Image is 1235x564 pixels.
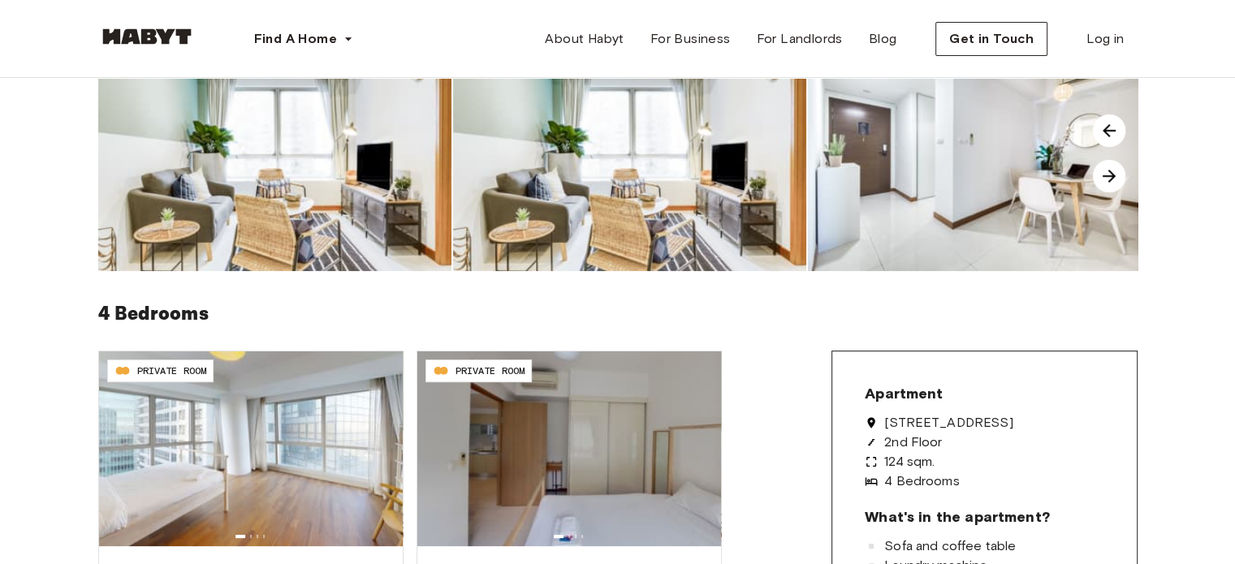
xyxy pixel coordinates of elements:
span: 124 sqm. [884,455,935,468]
span: Apartment [865,384,943,403]
img: image-carousel-arrow [1093,114,1125,147]
a: About Habyt [532,23,637,55]
a: Log in [1073,23,1137,55]
span: Log in [1086,29,1124,49]
button: Get in Touch [935,22,1047,56]
span: Find A Home [254,29,337,49]
span: For Landlords [756,29,842,49]
span: Blog [869,29,897,49]
h6: 4 Bedrooms [98,297,1138,331]
span: About Habyt [545,29,624,49]
span: Sofa and coffee table [884,540,1016,553]
span: What's in the apartment? [865,507,1050,527]
a: Blog [856,23,910,55]
img: Image of the room [417,351,721,546]
span: 2nd Floor [884,436,942,449]
span: [STREET_ADDRESS] [884,416,1013,429]
a: For Landlords [743,23,855,55]
img: image [453,36,806,271]
button: Find A Home [241,23,366,55]
img: Image of the room [99,351,403,546]
a: For Business [637,23,744,55]
img: image-carousel-arrow [1093,160,1125,192]
span: 4 Bedrooms [884,475,960,488]
span: For Business [650,29,731,49]
img: image [808,36,1161,271]
span: PRIVATE ROOM [456,364,525,378]
img: Habyt [98,28,196,45]
img: image [98,36,451,271]
span: Get in Touch [949,29,1034,49]
span: PRIVATE ROOM [137,364,207,378]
